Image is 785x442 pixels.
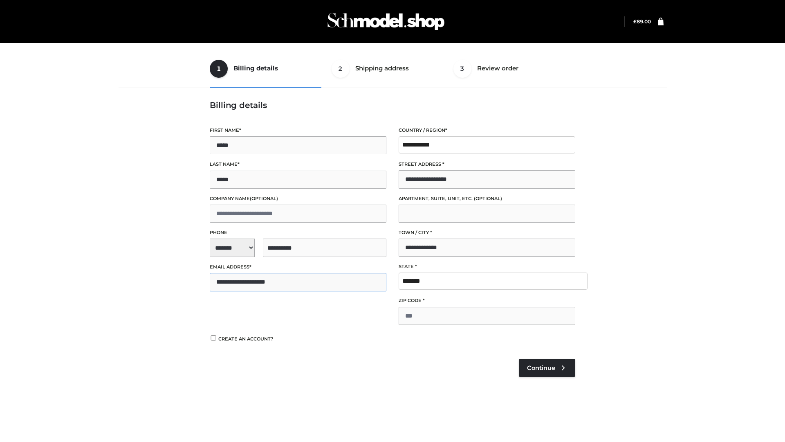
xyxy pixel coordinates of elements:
label: Street address [399,160,575,168]
a: £89.00 [633,18,651,25]
label: Company name [210,195,386,203]
span: Create an account? [218,336,274,342]
span: (optional) [250,196,278,201]
label: Email address [210,263,386,271]
h3: Billing details [210,100,575,110]
input: Create an account? [210,335,217,341]
label: ZIP Code [399,297,575,304]
label: Last name [210,160,386,168]
span: £ [633,18,637,25]
span: Continue [527,364,555,372]
label: Town / City [399,229,575,237]
label: First name [210,126,386,134]
a: Continue [519,359,575,377]
span: (optional) [474,196,502,201]
label: State [399,263,575,271]
img: Schmodel Admin 964 [325,5,447,38]
bdi: 89.00 [633,18,651,25]
label: Country / Region [399,126,575,134]
label: Apartment, suite, unit, etc. [399,195,575,203]
label: Phone [210,229,386,237]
